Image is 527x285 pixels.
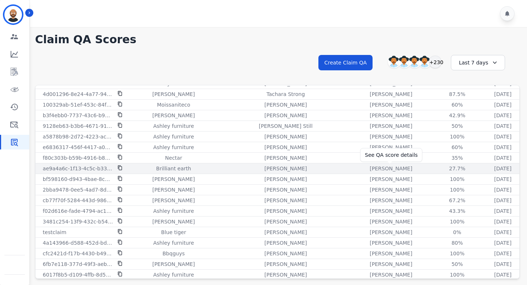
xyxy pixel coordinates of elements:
div: Last 7 days [451,55,505,70]
p: [PERSON_NAME] [265,144,307,151]
p: Nectar [165,154,182,162]
p: [PERSON_NAME] [265,218,307,225]
p: [PERSON_NAME] [152,186,195,193]
p: [PERSON_NAME] [370,101,412,108]
p: [PERSON_NAME] [152,218,195,225]
p: [PERSON_NAME] [370,239,412,247]
p: Ashley furniture [153,122,194,130]
div: 50% [441,122,474,130]
p: [PERSON_NAME] [265,260,307,268]
div: 60% [441,101,474,108]
p: a5878b98-2d72-4223-ac0b-2c34ee22138a [43,133,113,140]
p: [DATE] [494,90,511,98]
div: 100% [441,133,474,140]
p: [DATE] [494,239,511,247]
div: 100% [441,271,474,278]
img: Bordered avatar [4,6,22,23]
p: [DATE] [494,165,511,172]
p: [PERSON_NAME] [265,197,307,204]
p: [PERSON_NAME] [370,218,412,225]
p: [PERSON_NAME] [152,112,195,119]
p: [PERSON_NAME] [265,101,307,108]
p: [DATE] [494,175,511,183]
p: [PERSON_NAME] [152,197,195,204]
button: Create Claim QA [318,55,373,70]
p: [DATE] [494,186,511,193]
p: [DATE] [494,260,511,268]
p: [PERSON_NAME] [370,271,412,278]
p: [PERSON_NAME] [370,90,412,98]
p: Bbqguys [162,250,185,257]
p: [DATE] [494,229,511,236]
div: 80% [441,239,474,247]
p: [DATE] [494,207,511,215]
div: +230 [429,56,441,68]
p: [PERSON_NAME] [265,229,307,236]
p: [PERSON_NAME] [370,144,412,151]
p: Brilliant earth [156,165,191,172]
div: 100% [441,186,474,193]
p: [PERSON_NAME] [152,260,195,268]
p: cb77f70f-5284-443d-9863-9e6fa2afefd3 [43,197,113,204]
div: 67.2% [441,197,474,204]
p: 3481c254-13f9-432c-b542-6c718cfcf80a [43,218,113,225]
p: [PERSON_NAME] [370,122,412,130]
p: [DATE] [494,122,511,130]
p: Ashley furniture [153,207,194,215]
p: [DATE] [494,144,511,151]
p: [DATE] [494,271,511,278]
p: Moissaniteco [157,101,190,108]
p: [PERSON_NAME] [265,175,307,183]
p: 4a143966-d588-452d-bdb3-07e52c917cec [43,239,113,247]
p: Ashley furniture [153,144,194,151]
div: 100% [441,218,474,225]
p: [PERSON_NAME] [370,133,412,140]
div: 87.5% [441,90,474,98]
p: Blue tiger [161,229,186,236]
div: 100% [441,250,474,257]
p: [PERSON_NAME] [265,271,307,278]
p: Ashley furniture [153,239,194,247]
p: [DATE] [494,197,511,204]
div: 35% [441,154,474,162]
p: [DATE] [494,133,511,140]
p: [DATE] [494,154,511,162]
p: [DATE] [494,112,511,119]
p: 2bba9478-0ee5-4ad7-8dff-bcc3519e58cd [43,186,113,193]
p: bf598160-d943-4bae-8cd1-b8361b470955 [43,175,113,183]
p: [PERSON_NAME] [265,133,307,140]
p: [PERSON_NAME] [370,112,412,119]
div: 43.3% [441,207,474,215]
p: e6836317-456f-4417-a0ab-0ed88399321d [43,144,113,151]
p: [PERSON_NAME] [265,154,307,162]
p: [PERSON_NAME] [370,175,412,183]
p: [PERSON_NAME] [370,207,412,215]
div: 42.9% [441,112,474,119]
p: Tachara Strong [266,90,305,98]
p: [PERSON_NAME] Still [259,122,313,130]
p: [PERSON_NAME] [265,186,307,193]
div: 0% [441,229,474,236]
p: [PERSON_NAME] [152,90,195,98]
p: 100329ab-51ef-453c-84f0-9dfacf1b16ac [43,101,113,108]
div: 60% [441,144,474,151]
p: [PERSON_NAME] [265,112,307,119]
p: Ashley furniture [153,133,194,140]
p: [PERSON_NAME] [370,260,412,268]
p: [PERSON_NAME] [370,165,412,172]
div: 50% [441,260,474,268]
p: 6017f8b5-d109-4ffb-8d50-67c503011de0 [43,271,113,278]
p: 9128eb63-b3b6-4671-91ca-e240fdcd812f [43,122,113,130]
p: ae9a4a6c-1f13-4c5c-b33a-e930c4536708 [43,165,113,172]
p: [PERSON_NAME] [265,250,307,257]
p: [PERSON_NAME] [265,165,307,172]
p: [PERSON_NAME] [370,229,412,236]
h1: Claim QA Scores [35,33,520,46]
div: 100% [441,175,474,183]
p: f80c303b-b59b-4916-b8b4-141f4721d18b [43,154,113,162]
p: f02d616e-fade-4794-ac10-800d37e27b9c [43,207,113,215]
p: testclaim [43,229,67,236]
p: [PERSON_NAME] [370,250,412,257]
div: See QA score details [365,151,418,159]
p: [DATE] [494,250,511,257]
